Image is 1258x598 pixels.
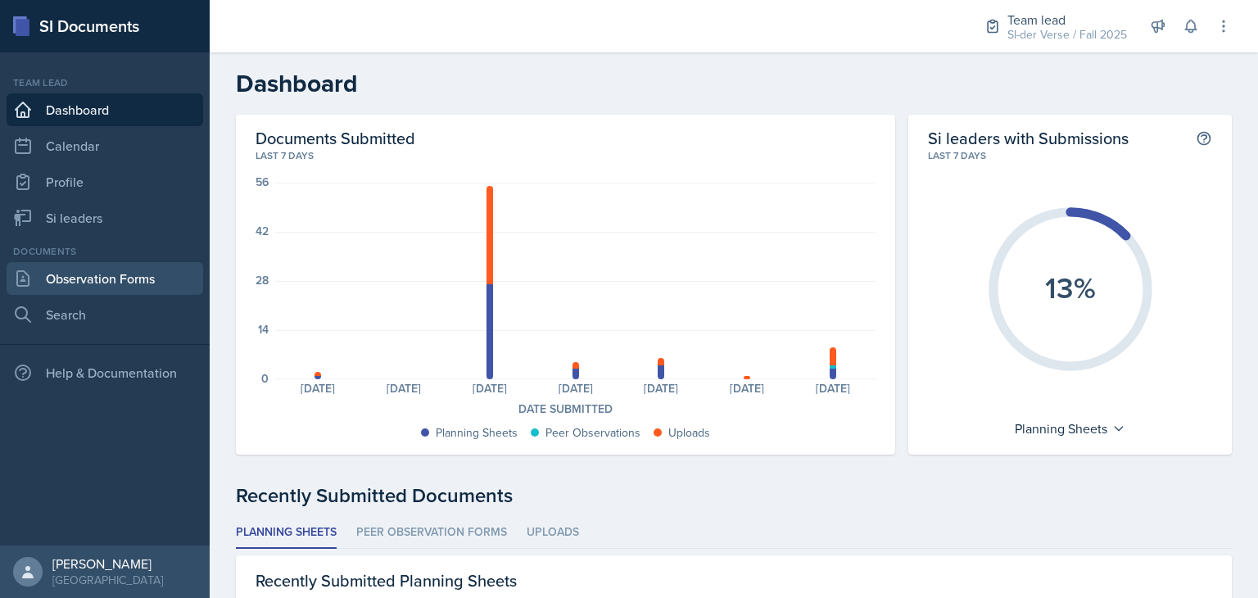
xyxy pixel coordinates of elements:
[7,93,203,126] a: Dashboard
[527,517,579,549] li: Uploads
[447,383,533,394] div: [DATE]
[261,373,269,384] div: 0
[1007,415,1134,442] div: Planning Sheets
[704,383,790,394] div: [DATE]
[1045,266,1096,309] text: 13%
[256,401,876,418] div: Date Submitted
[545,424,640,442] div: Peer Observations
[436,424,518,442] div: Planning Sheets
[618,383,704,394] div: [DATE]
[356,517,507,549] li: Peer Observation Forms
[256,128,876,148] h2: Documents Submitted
[1007,26,1127,43] div: SI-der Verse / Fall 2025
[256,148,876,163] div: Last 7 days
[7,356,203,389] div: Help & Documentation
[928,128,1129,148] h2: Si leaders with Submissions
[1007,10,1127,29] div: Team lead
[668,424,710,442] div: Uploads
[256,274,269,286] div: 28
[52,572,163,588] div: [GEOGRAPHIC_DATA]
[7,165,203,198] a: Profile
[256,225,269,237] div: 42
[52,555,163,572] div: [PERSON_NAME]
[361,383,447,394] div: [DATE]
[236,481,1232,510] div: Recently Submitted Documents
[275,383,361,394] div: [DATE]
[532,383,618,394] div: [DATE]
[790,383,876,394] div: [DATE]
[256,176,269,188] div: 56
[928,148,1212,163] div: Last 7 days
[236,69,1232,98] h2: Dashboard
[236,517,337,549] li: Planning Sheets
[7,244,203,259] div: Documents
[7,129,203,162] a: Calendar
[7,262,203,295] a: Observation Forms
[7,75,203,90] div: Team lead
[7,202,203,234] a: Si leaders
[258,324,269,335] div: 14
[7,298,203,331] a: Search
